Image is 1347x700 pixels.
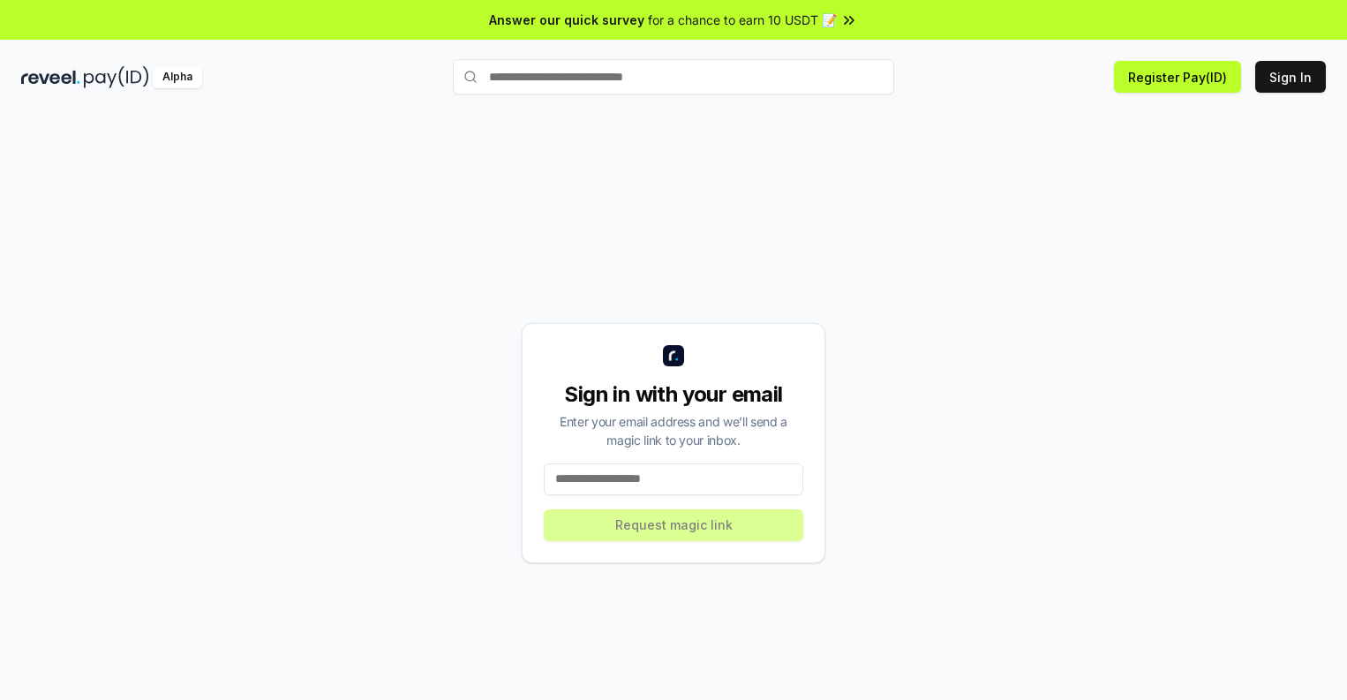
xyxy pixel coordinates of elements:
div: Alpha [153,66,202,88]
button: Sign In [1255,61,1326,93]
button: Register Pay(ID) [1114,61,1241,93]
img: logo_small [663,345,684,366]
span: Answer our quick survey [489,11,644,29]
span: for a chance to earn 10 USDT 📝 [648,11,837,29]
div: Sign in with your email [544,380,803,409]
img: reveel_dark [21,66,80,88]
div: Enter your email address and we’ll send a magic link to your inbox. [544,412,803,449]
img: pay_id [84,66,149,88]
